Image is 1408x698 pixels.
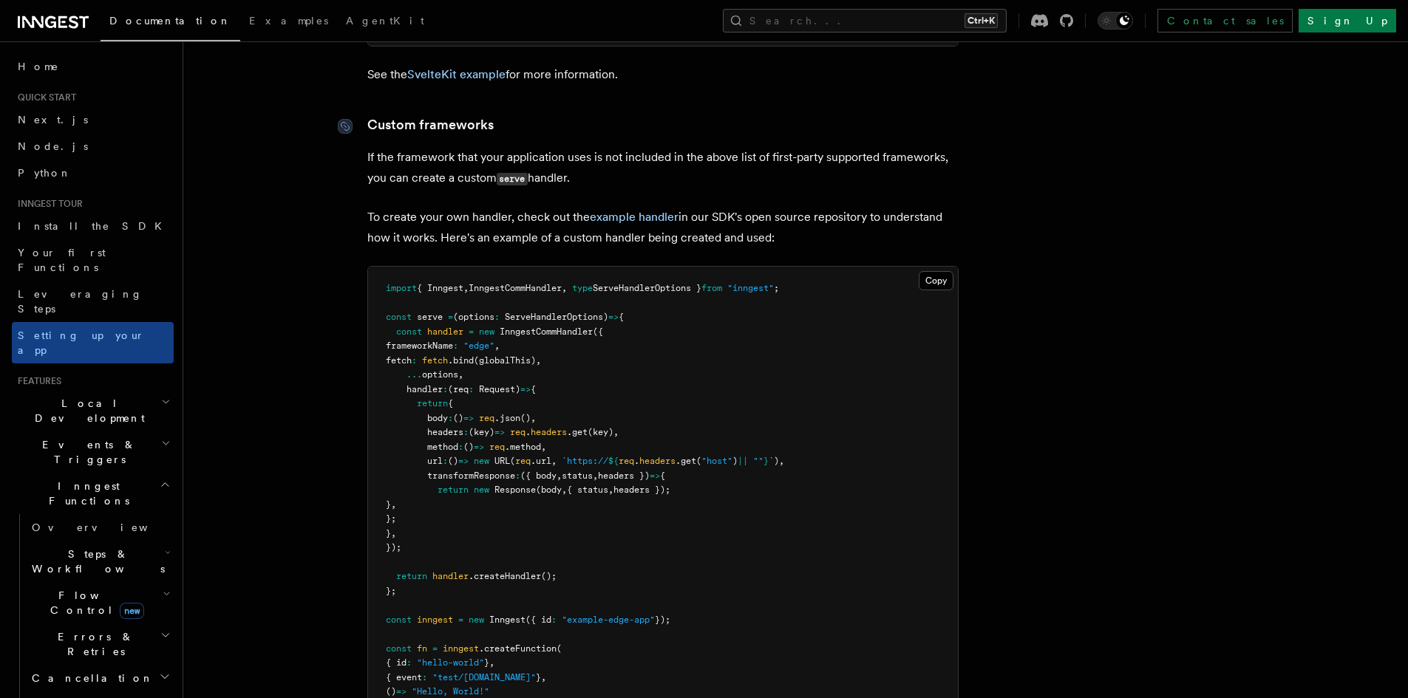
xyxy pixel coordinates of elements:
span: => [608,312,619,322]
span: handler [407,384,443,394]
span: ... [407,369,422,380]
span: const [386,643,412,654]
p: If the framework that your application uses is not included in the above list of first-party supp... [367,147,959,189]
span: } [386,528,391,538]
span: ) [603,312,608,322]
span: Install the SDK [18,220,171,232]
span: ({ id [526,615,551,625]
span: Flow Control [26,588,163,617]
span: , [458,369,463,380]
span: : [412,355,417,366]
span: Documentation [109,15,231,27]
span: options [422,369,458,380]
span: "test/[DOMAIN_NAME]" [432,672,536,682]
a: Setting up your app [12,322,174,363]
span: Errors & Retries [26,629,160,659]
span: () [453,413,463,423]
span: `https:// [562,456,608,466]
span: ${ [608,456,619,466]
a: SvelteKit example [407,67,506,81]
span: headers [427,427,463,437]
span: .url [531,456,551,466]
span: import [386,283,417,293]
a: Contact sales [1157,9,1293,32]
span: fn [417,643,427,654]
span: Inngest tour [12,198,83,210]
button: Flow Controlnew [26,582,174,623]
span: => [474,442,484,452]
span: , [463,283,469,293]
span: = [432,643,438,654]
span: , [608,485,613,495]
p: See the for more information. [367,64,959,85]
span: ) [774,456,779,466]
span: status [562,471,593,481]
span: => [494,427,505,437]
a: Leveraging Steps [12,281,174,322]
span: return [417,398,448,408]
span: Setting up your app [18,329,145,356]
a: Examples [240,4,337,40]
p: To create your own handler, check out the in our SDK's open source repository to understand how i... [367,207,959,248]
span: }); [655,615,670,625]
span: const [386,615,412,625]
span: , [494,341,500,351]
span: ( [696,456,701,466]
span: new [469,615,484,625]
span: Steps & Workflows [26,547,165,576]
span: (key) [469,427,494,437]
a: AgentKit [337,4,433,40]
span: }; [386,513,396,524]
span: Quick start [12,92,76,103]
span: transformResponse [427,471,515,481]
span: .bind [448,355,474,366]
span: InngestCommHandler [469,283,562,293]
a: example handler [590,210,679,224]
button: Toggle dark mode [1098,12,1133,30]
a: Sign Up [1299,9,1396,32]
span: Features [12,375,61,387]
code: serve [497,173,528,185]
span: : [458,442,463,452]
span: ServeHandlerOptions [505,312,603,322]
span: : [469,384,474,394]
span: return [438,485,469,495]
span: : [407,657,412,668]
span: , [541,672,546,682]
span: => [650,471,660,481]
span: Examples [249,15,328,27]
span: , [536,355,541,366]
span: method [427,442,458,452]
span: "example-edge-app" [562,615,655,625]
span: const [396,326,422,337]
span: .get [676,456,696,466]
span: : [448,413,453,423]
span: => [463,413,474,423]
span: "inngest" [727,283,774,293]
span: : [463,427,469,437]
span: () [448,456,458,466]
a: Custom frameworks [367,114,494,135]
span: new [474,456,489,466]
button: Errors & Retries [26,623,174,665]
span: : [443,384,448,394]
span: new [474,485,489,495]
span: () [386,686,396,697]
button: Copy [919,271,953,290]
span: "hello-world" [417,657,484,668]
span: Overview [32,521,184,533]
a: Your first Functions [12,239,174,281]
span: { status [567,485,608,495]
span: InngestCommHandler [500,326,593,337]
span: : [422,672,427,682]
span: fetch [386,355,412,366]
a: Install the SDK [12,213,174,239]
span: }); [386,542,401,552]
span: : [551,615,557,625]
span: . [634,456,639,466]
span: , [779,456,784,466]
span: Request [479,384,515,394]
span: (options [453,312,494,322]
span: frameworkName [386,341,453,351]
span: from [701,283,722,293]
